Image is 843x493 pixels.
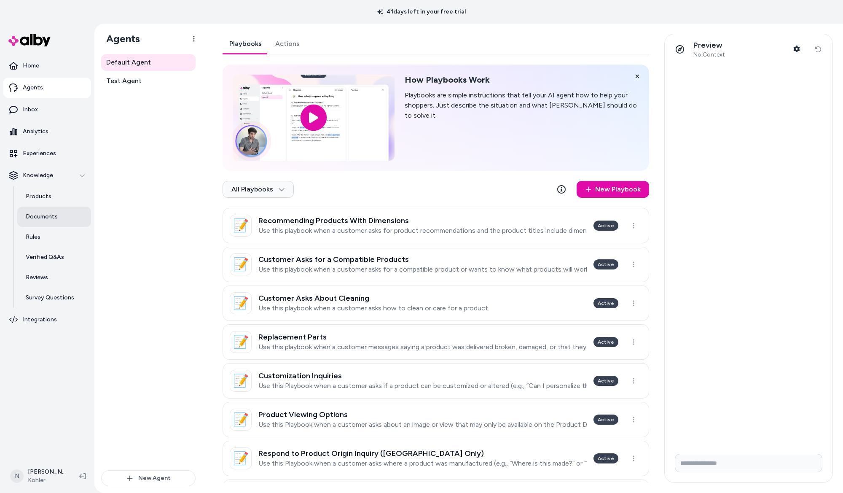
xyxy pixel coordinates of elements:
span: Test Agent [106,76,142,86]
a: 📝Recommending Products With DimensionsUse this playbook when a customer asks for product recommen... [223,208,649,243]
button: All Playbooks [223,181,294,198]
button: Knowledge [3,165,91,186]
div: Active [593,221,618,231]
p: Use this Playbook when a customer asks where a product was manufactured (e.g., “Where is this mad... [258,459,587,468]
span: All Playbooks [231,185,285,194]
div: Active [593,298,618,308]
h2: How Playbooks Work [405,75,639,85]
div: Active [593,415,618,425]
p: Use this playbook when a customer asks for product recommendations and the product titles include... [258,226,587,235]
p: Agents [23,84,43,92]
a: Documents [17,207,91,227]
a: Inbox [3,100,91,120]
p: Documents [26,213,58,221]
a: Actions [268,34,306,54]
a: Products [17,186,91,207]
p: Survey Questions [26,294,74,302]
p: Inbox [23,105,38,114]
p: Home [23,62,39,70]
p: Products [26,192,51,201]
div: 📝 [230,331,252,353]
span: No Context [693,51,725,59]
p: Use this playbook when a customer asks for a compatible product or wants to know what products wi... [258,265,587,274]
a: Test Agent [101,73,196,89]
h1: Agents [99,32,140,45]
div: 📝 [230,253,252,275]
a: Verified Q&As [17,247,91,267]
p: Playbooks are simple instructions that tell your AI agent how to help your shoppers. Just describ... [405,90,639,121]
a: Playbooks [223,34,268,54]
div: Active [593,376,618,386]
p: Knowledge [23,171,53,180]
div: 📝 [230,409,252,431]
p: Integrations [23,315,57,324]
button: New Agent [101,470,196,486]
div: Active [593,259,618,269]
p: Use this playbook when a customer asks how to clean or care for a product. [258,304,489,313]
a: Experiences [3,143,91,164]
a: New Playbook [577,181,649,198]
span: Kohler [28,476,66,485]
a: Agents [3,78,91,98]
a: 📝Customization InquiriesUse this Playbook when a customer asks if a product can be customized or ... [223,363,649,399]
p: Experiences [23,149,56,158]
p: Use this Playbook when a customer asks if a product can be customized or altered (e.g., “Can I pe... [258,382,587,390]
h3: Customer Asks for a Compatible Products [258,255,587,264]
a: 📝Product Viewing OptionsUse this Playbook when a customer asks about an image or view that may on... [223,402,649,437]
a: Home [3,56,91,76]
a: Survey Questions [17,288,91,308]
span: Default Agent [106,57,151,67]
button: N[PERSON_NAME]Kohler [5,463,72,490]
div: 📝 [230,370,252,392]
p: 41 days left in your free trial [372,8,471,16]
h3: Recommending Products With Dimensions [258,216,587,225]
div: 📝 [230,215,252,237]
a: Integrations [3,310,91,330]
h3: Respond to Product Origin Inquiry ([GEOGRAPHIC_DATA] Only) [258,449,587,458]
p: Reviews [26,273,48,282]
a: 📝Respond to Product Origin Inquiry ([GEOGRAPHIC_DATA] Only)Use this Playbook when a customer asks... [223,441,649,476]
a: 📝Customer Asks About CleaningUse this playbook when a customer asks how to clean or care for a pr... [223,286,649,321]
p: Rules [26,233,40,241]
p: [PERSON_NAME] [28,468,66,476]
p: Use this Playbook when a customer asks about an image or view that may only be available on the P... [258,420,587,429]
h3: Product Viewing Options [258,410,587,419]
span: N [10,469,24,483]
a: Reviews [17,267,91,288]
a: 📝Customer Asks for a Compatible ProductsUse this playbook when a customer asks for a compatible p... [223,247,649,282]
input: Write your prompt here [675,454,822,472]
a: Rules [17,227,91,247]
h3: Customer Asks About Cleaning [258,294,489,302]
p: Use this playbook when a customer messages saying a product was delivered broken, damaged, or tha... [258,343,587,351]
div: Active [593,453,618,463]
a: Analytics [3,121,91,142]
p: Verified Q&As [26,253,64,261]
a: Default Agent [101,54,196,71]
div: 📝 [230,447,252,469]
p: Preview [693,40,725,50]
p: Analytics [23,127,48,136]
img: alby Logo [8,34,51,46]
div: 📝 [230,292,252,314]
h3: Customization Inquiries [258,372,587,380]
div: Active [593,337,618,347]
h3: Replacement Parts [258,333,587,341]
a: 📝Replacement PartsUse this playbook when a customer messages saying a product was delivered broke... [223,324,649,360]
